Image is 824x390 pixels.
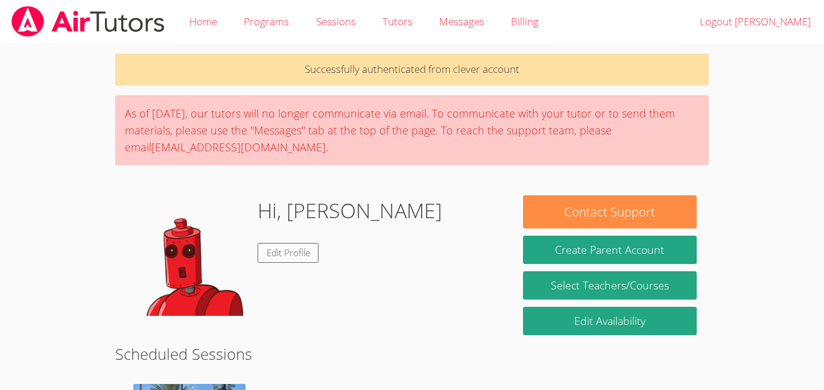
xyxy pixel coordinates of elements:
[523,307,697,335] a: Edit Availability
[10,6,166,37] img: airtutors_banner-c4298cdbf04f3fff15de1276eac7730deb9818008684d7c2e4769d2f7ddbe033.png
[115,342,709,365] h2: Scheduled Sessions
[523,236,697,264] button: Create Parent Account
[258,195,442,226] h1: Hi, [PERSON_NAME]
[127,195,248,316] img: default.png
[258,243,319,263] a: Edit Profile
[439,14,484,28] span: Messages
[523,195,697,228] button: Contact Support
[115,54,709,86] p: Successfully authenticated from clever account
[115,95,709,165] div: As of [DATE], our tutors will no longer communicate via email. To communicate with your tutor or ...
[523,271,697,300] a: Select Teachers/Courses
